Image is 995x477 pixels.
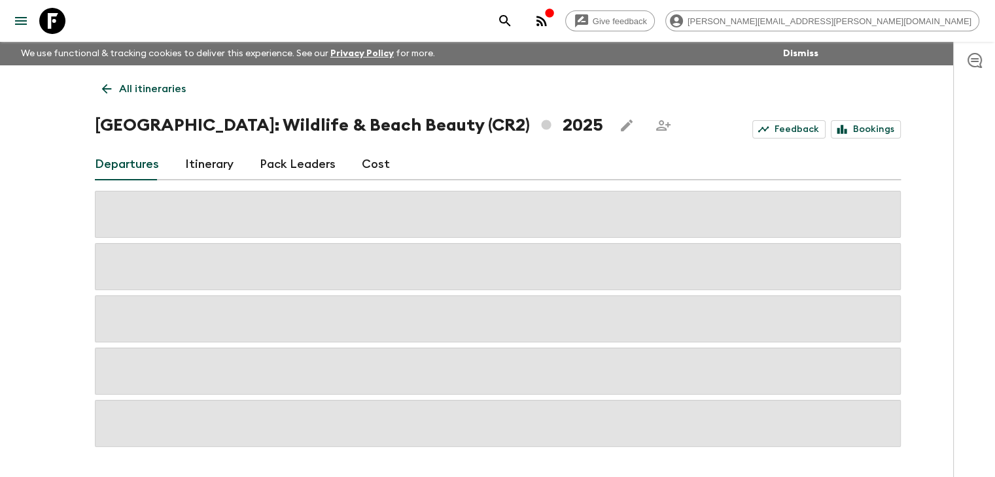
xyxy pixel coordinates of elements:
[95,112,603,139] h1: [GEOGRAPHIC_DATA]: Wildlife & Beach Beauty (CR2) 2025
[492,8,518,34] button: search adventures
[780,44,822,63] button: Dismiss
[614,112,640,139] button: Edit this itinerary
[95,149,159,180] a: Departures
[16,42,440,65] p: We use functional & tracking cookies to deliver this experience. See our for more.
[330,49,394,58] a: Privacy Policy
[831,120,901,139] a: Bookings
[185,149,234,180] a: Itinerary
[585,16,654,26] span: Give feedback
[362,149,390,180] a: Cost
[752,120,826,139] a: Feedback
[665,10,979,31] div: [PERSON_NAME][EMAIL_ADDRESS][PERSON_NAME][DOMAIN_NAME]
[95,76,193,102] a: All itineraries
[650,112,676,139] span: Share this itinerary
[260,149,336,180] a: Pack Leaders
[8,8,34,34] button: menu
[565,10,655,31] a: Give feedback
[119,81,186,97] p: All itineraries
[680,16,979,26] span: [PERSON_NAME][EMAIL_ADDRESS][PERSON_NAME][DOMAIN_NAME]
